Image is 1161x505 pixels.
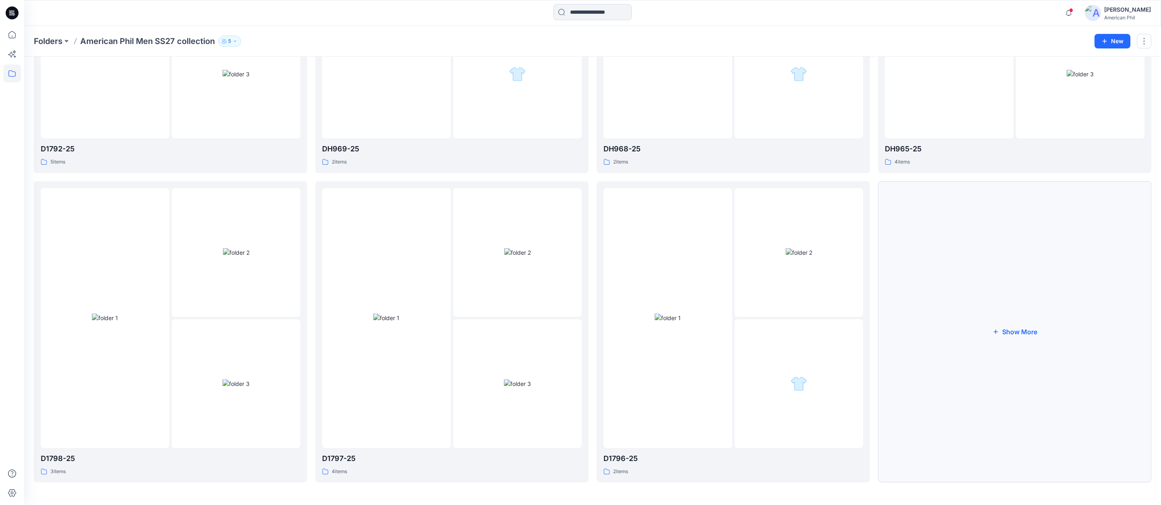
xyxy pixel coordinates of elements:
img: avatar [1085,5,1101,21]
p: DH969-25 [322,143,582,155]
p: 2 items [332,158,347,166]
button: 5 [218,36,241,47]
img: folder 1 [655,314,681,322]
p: American Phil Men SS27 collection [80,36,215,47]
img: folder 3 [504,379,531,388]
img: folder 2 [786,248,812,257]
a: Folders [34,36,62,47]
a: folder 1folder 2folder 3D1797-254items [315,181,589,483]
p: DH968-25 [603,143,863,155]
p: 4 items [895,158,910,166]
div: American Phil [1104,15,1151,21]
img: folder 3 [223,70,250,78]
p: 2 items [613,158,628,166]
img: folder 1 [92,314,118,322]
p: 4 items [332,467,347,476]
button: Show More [878,181,1151,483]
a: folder 1folder 2folder 3D1796-252items [597,181,870,483]
div: [PERSON_NAME] [1104,5,1151,15]
p: 5 items [50,158,65,166]
p: 2 items [613,467,628,476]
button: New [1094,34,1130,48]
img: folder 3 [791,375,807,392]
img: folder 2 [223,248,250,257]
a: folder 1folder 2folder 3D1798-253items [34,181,307,483]
img: folder 1 [373,314,399,322]
p: 5 [228,37,231,46]
p: D1796-25 [603,453,863,464]
img: folder 3 [223,379,250,388]
p: 3 items [50,467,66,476]
img: folder 3 [791,66,807,82]
p: D1798-25 [41,453,300,464]
img: folder 2 [504,248,531,257]
p: D1797-25 [322,453,582,464]
img: folder 3 [509,66,526,82]
p: DH965-25 [885,143,1144,155]
p: D1792-25 [41,143,300,155]
img: folder 3 [1067,70,1094,78]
